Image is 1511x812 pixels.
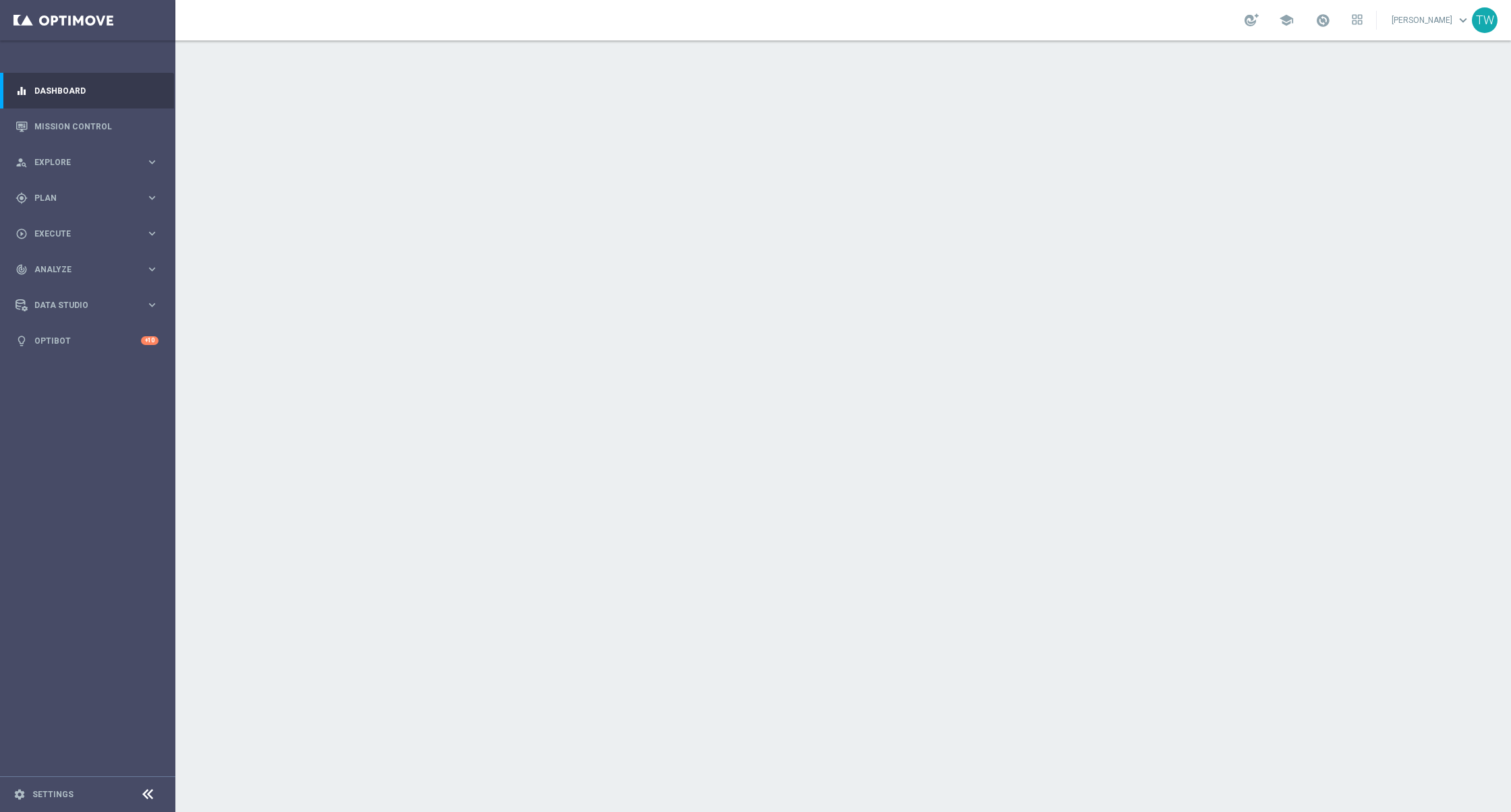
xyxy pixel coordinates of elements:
div: Plan [16,192,146,204]
i: play_circle_outline [16,228,28,240]
i: keyboard_arrow_right [146,299,159,311]
a: Optibot [34,323,141,358]
i: keyboard_arrow_right [146,156,159,168]
a: Settings [32,790,74,799]
button: Data Studio keyboard_arrow_right [15,300,159,311]
button: play_circle_outline Execute keyboard_arrow_right [15,228,159,239]
div: Data Studio [16,299,146,311]
span: Plan [34,194,146,202]
i: settings [13,788,26,801]
div: Optibot [16,323,159,358]
i: keyboard_arrow_right [146,227,159,240]
button: lightbulb Optibot +10 [15,336,159,346]
span: school [1279,13,1294,28]
button: track_changes Analyze keyboard_arrow_right [15,264,159,275]
div: +10 [141,336,159,345]
span: Data Studio [34,301,146,309]
div: Explore [16,156,146,168]
button: person_search Explore keyboard_arrow_right [15,157,159,168]
i: equalizer [16,85,28,97]
button: equalizer Dashboard [15,86,159,96]
div: Dashboard [16,73,159,108]
a: Mission Control [34,108,159,144]
i: gps_fixed [16,192,28,204]
i: track_changes [16,263,28,276]
a: [PERSON_NAME]keyboard_arrow_down [1390,10,1472,30]
a: Dashboard [34,73,159,108]
button: Mission Control [15,121,159,132]
div: Analyze [16,263,146,276]
span: keyboard_arrow_down [1456,13,1471,28]
div: Execute [16,228,146,240]
span: Analyze [34,266,146,274]
span: Execute [34,230,146,238]
button: gps_fixed Plan keyboard_arrow_right [15,193,159,204]
i: keyboard_arrow_right [146,191,159,204]
i: person_search [16,156,28,168]
div: TW [1472,7,1498,33]
i: lightbulb [16,335,28,347]
div: Mission Control [16,108,159,144]
i: keyboard_arrow_right [146,263,159,276]
span: Explore [34,158,146,166]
